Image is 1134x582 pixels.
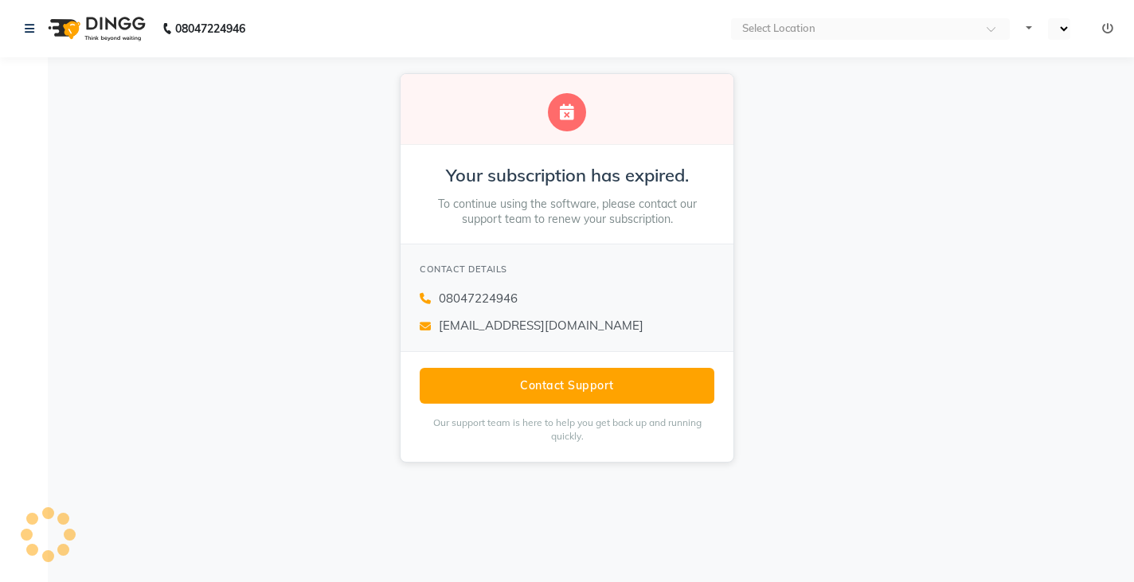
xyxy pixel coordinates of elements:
h2: Your subscription has expired. [420,164,714,187]
span: 08047224946 [439,290,518,308]
button: Contact Support [420,368,714,404]
span: CONTACT DETAILS [420,264,507,275]
div: Select Location [742,21,815,37]
img: logo [41,6,150,51]
p: Our support team is here to help you get back up and running quickly. [420,416,714,443]
span: [EMAIL_ADDRESS][DOMAIN_NAME] [439,317,643,335]
p: To continue using the software, please contact our support team to renew your subscription. [420,197,714,228]
b: 08047224946 [175,6,245,51]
